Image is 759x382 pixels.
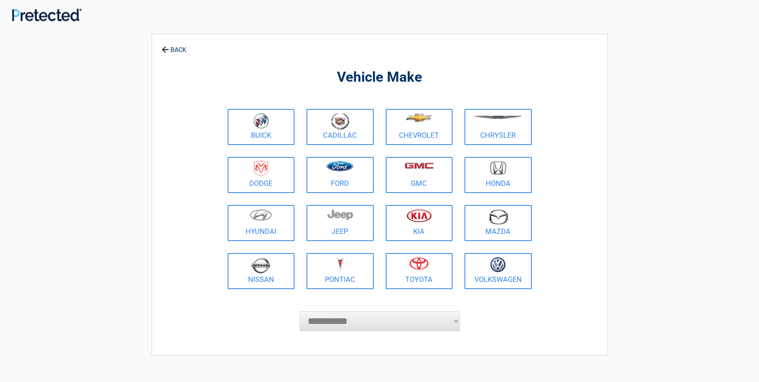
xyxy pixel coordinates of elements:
[336,257,344,272] img: pontiac
[474,116,523,119] img: chrysler
[386,109,453,145] a: Chevrolet
[326,161,353,171] img: ford
[465,253,532,289] a: Volkswagen
[490,161,507,175] img: honda
[306,157,374,193] a: Ford
[306,109,374,145] a: Cadillac
[306,253,374,289] a: Pontiac
[251,257,270,273] img: nissan
[228,157,295,193] a: Dodge
[254,161,268,177] img: dodge
[465,205,532,241] a: Mazda
[405,162,434,169] img: gmc
[465,109,532,145] a: Chrysler
[228,253,295,289] a: Nissan
[331,113,349,130] img: cadillac
[488,209,508,225] img: mazda
[407,209,432,222] img: kia
[406,113,433,122] img: chevrolet
[12,8,82,21] img: Main Logo
[228,109,295,145] a: Buick
[327,209,353,220] img: jeep
[226,68,534,87] h2: Vehicle Make
[228,205,295,241] a: Hyundai
[386,157,453,193] a: GMC
[490,257,506,273] img: volkswagen
[409,257,429,270] img: toyota
[306,205,374,241] a: Jeep
[386,205,453,241] a: Kia
[386,253,453,289] a: Toyota
[465,157,532,193] a: Honda
[160,39,188,53] a: BACK
[253,113,269,129] img: buick
[250,209,272,221] img: hyundai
